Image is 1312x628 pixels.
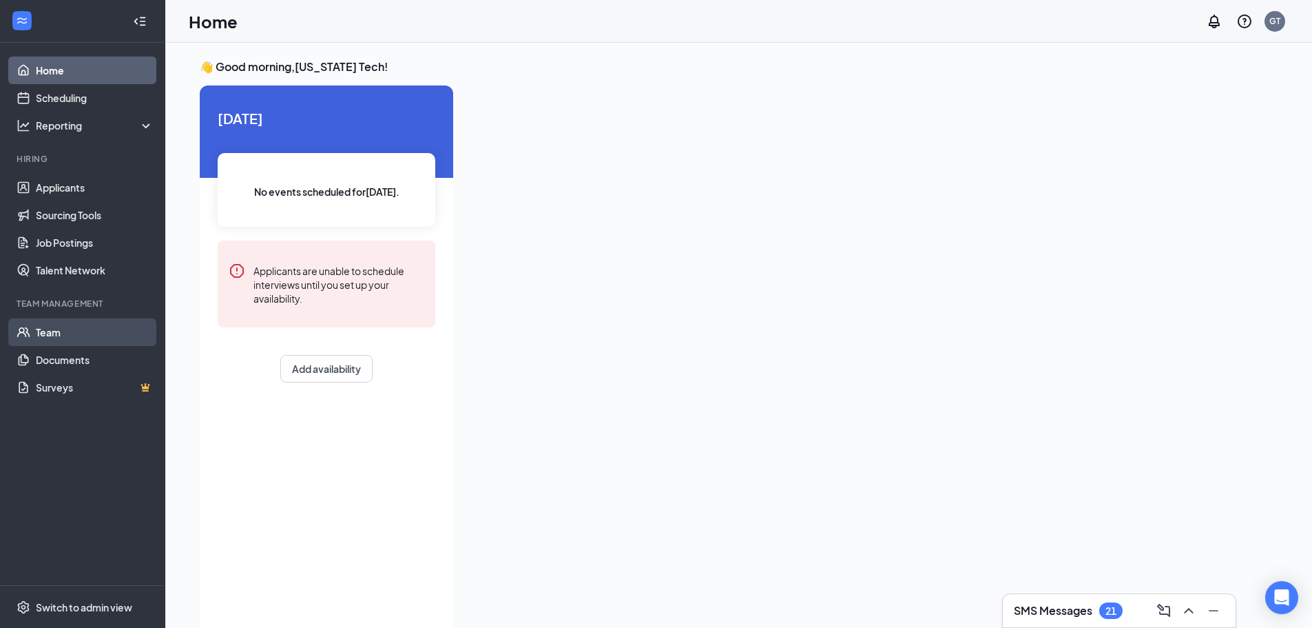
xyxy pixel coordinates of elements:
[1236,13,1253,30] svg: QuestionInfo
[36,374,154,401] a: SurveysCrown
[1156,602,1172,619] svg: ComposeMessage
[1206,13,1222,30] svg: Notifications
[36,119,154,132] div: Reporting
[36,229,154,256] a: Job Postings
[133,14,147,28] svg: Collapse
[1205,602,1222,619] svg: Minimize
[17,600,30,614] svg: Settings
[253,263,424,305] div: Applicants are unable to schedule interviews until you set up your availability.
[17,298,151,310] div: Team Management
[36,346,154,374] a: Documents
[200,59,1236,74] h3: 👋 Good morning, [US_STATE] Tech !
[1180,602,1197,619] svg: ChevronUp
[1014,603,1092,618] h3: SMS Messages
[36,84,154,112] a: Scheduling
[36,57,154,84] a: Home
[36,256,154,284] a: Talent Network
[189,10,238,33] h1: Home
[36,201,154,229] a: Sourcing Tools
[1269,15,1280,27] div: GT
[1153,600,1175,622] button: ComposeMessage
[17,153,151,165] div: Hiring
[17,119,30,132] svg: Analysis
[36,318,154,346] a: Team
[15,14,29,28] svg: WorkstreamLogo
[254,184,399,199] span: No events scheduled for [DATE] .
[1202,600,1225,622] button: Minimize
[229,263,245,279] svg: Error
[1178,600,1200,622] button: ChevronUp
[36,600,132,614] div: Switch to admin view
[280,355,373,383] button: Add availability
[1265,581,1298,614] div: Open Intercom Messenger
[36,174,154,201] a: Applicants
[1105,605,1116,617] div: 21
[218,108,435,129] span: [DATE]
